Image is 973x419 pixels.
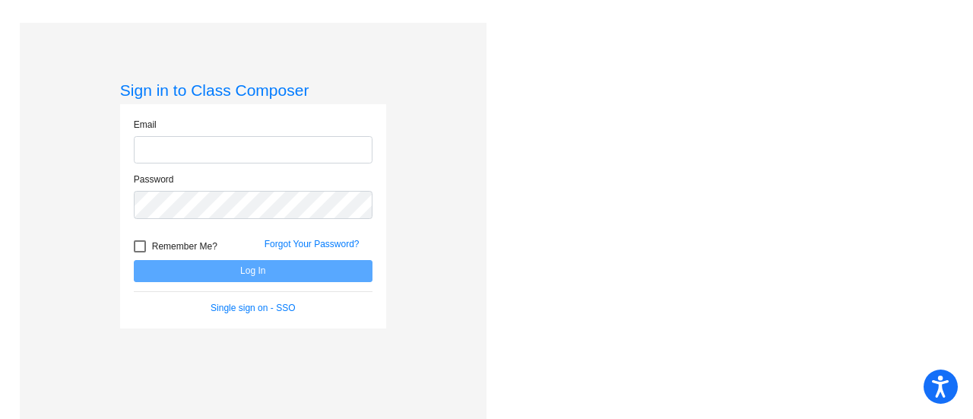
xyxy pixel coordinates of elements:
[134,118,157,132] label: Email
[152,237,217,256] span: Remember Me?
[120,81,386,100] h3: Sign in to Class Composer
[265,239,360,249] a: Forgot Your Password?
[134,173,174,186] label: Password
[211,303,295,313] a: Single sign on - SSO
[134,260,372,282] button: Log In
